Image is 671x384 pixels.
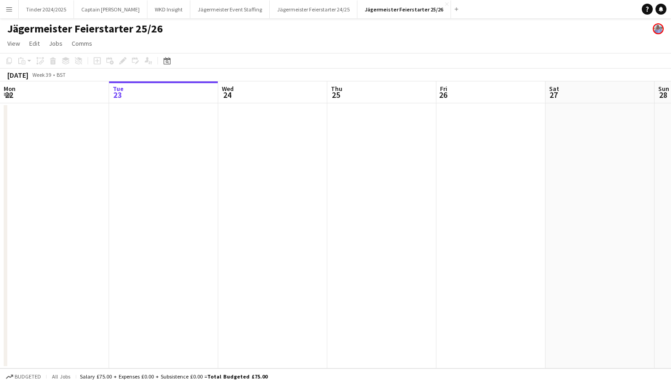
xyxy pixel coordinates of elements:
[330,90,342,100] span: 25
[7,22,163,36] h1: Jägermeister Feierstarter 25/26
[45,37,66,49] a: Jobs
[68,37,96,49] a: Comms
[29,39,40,48] span: Edit
[2,90,16,100] span: 22
[548,90,559,100] span: 27
[7,70,28,80] div: [DATE]
[439,90,447,100] span: 26
[331,85,342,93] span: Thu
[549,85,559,93] span: Sat
[113,85,124,93] span: Tue
[72,39,92,48] span: Comms
[50,373,72,380] span: All jobs
[57,71,66,78] div: BST
[4,85,16,93] span: Mon
[4,37,24,49] a: View
[220,90,234,100] span: 24
[147,0,190,18] button: WKD Insight
[357,0,451,18] button: Jägermeister Feierstarter 25/26
[7,39,20,48] span: View
[440,85,447,93] span: Fri
[190,0,270,18] button: Jägermeister Event Staffing
[111,90,124,100] span: 23
[19,0,74,18] button: Tinder 2024/2025
[270,0,357,18] button: Jägermeister Feierstarter 24/25
[5,372,42,382] button: Budgeted
[15,373,41,380] span: Budgeted
[30,71,53,78] span: Week 39
[653,23,664,34] app-user-avatar: Lucy Hillier
[207,373,267,380] span: Total Budgeted £75.00
[26,37,43,49] a: Edit
[49,39,63,48] span: Jobs
[222,85,234,93] span: Wed
[657,90,669,100] span: 28
[658,85,669,93] span: Sun
[80,373,267,380] div: Salary £75.00 + Expenses £0.00 + Subsistence £0.00 =
[74,0,147,18] button: Captain [PERSON_NAME]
